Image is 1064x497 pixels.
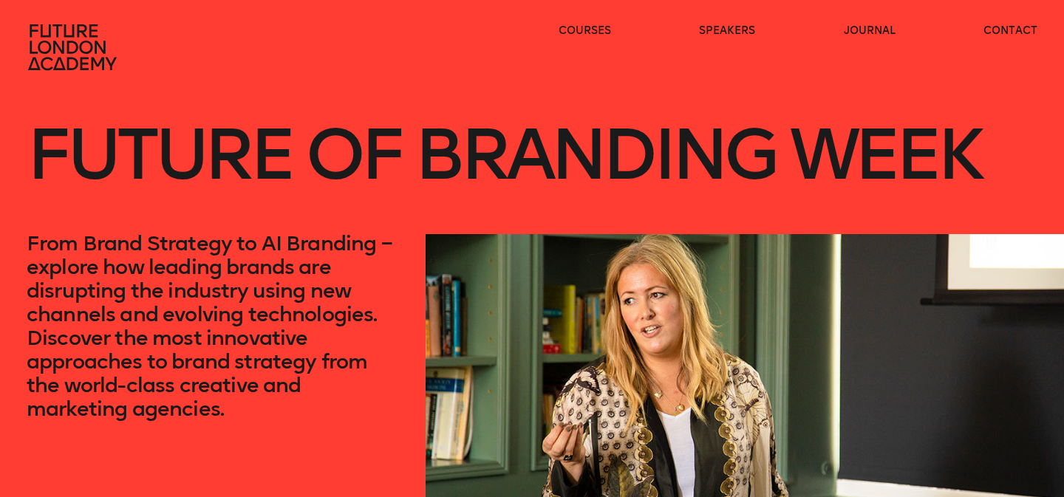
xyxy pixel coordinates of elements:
[844,24,896,38] a: journal
[27,75,980,234] h1: Future of branding week
[27,232,399,421] p: From Brand Strategy to AI Branding – explore how leading brands are disrupting the industry using...
[699,24,755,38] a: speakers
[559,24,611,38] a: courses
[983,24,1037,38] a: contact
